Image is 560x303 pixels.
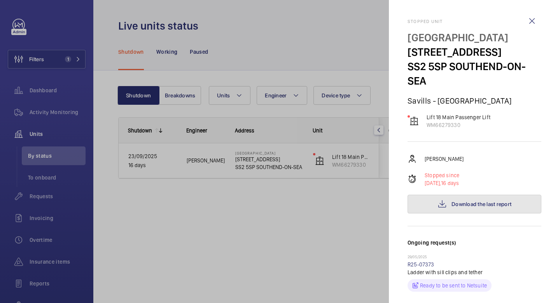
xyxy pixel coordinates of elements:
[425,180,441,186] span: [DATE],
[408,239,541,254] h3: Ongoing request(s)
[408,45,541,59] p: [STREET_ADDRESS]
[408,59,541,88] p: SS2 5SP SOUTHEND-ON-SEA
[408,268,541,276] p: Ladder with sill clips and tether
[427,121,490,129] p: WM66279330
[408,19,541,24] h2: Stopped unit
[409,116,419,126] img: elevator.svg
[408,96,541,106] p: Savills - [GEOGRAPHIC_DATA]
[408,195,541,213] button: Download the last report
[425,171,459,179] p: Stopped since
[427,113,490,121] p: Lift 18 Main Passenger Lift
[425,155,464,163] p: [PERSON_NAME]
[451,201,511,207] span: Download the last report
[408,254,541,261] p: 29/05/2025
[420,282,487,289] p: Ready to be sent to Netsuite
[408,261,434,268] a: R25-07373
[408,30,541,45] p: [GEOGRAPHIC_DATA]
[425,179,459,187] p: 16 days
